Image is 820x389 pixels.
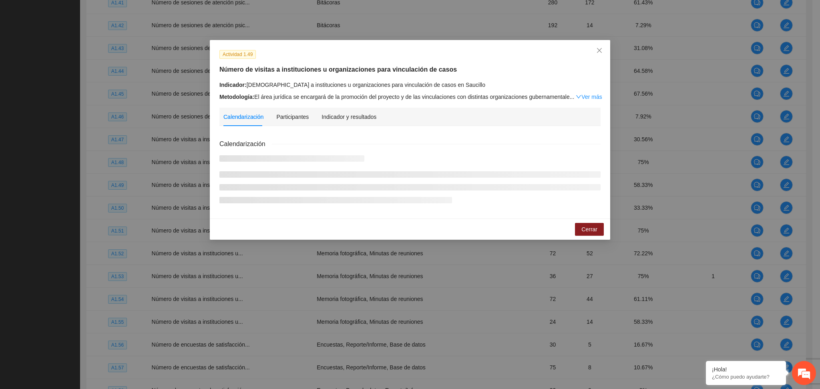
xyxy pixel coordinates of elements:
[219,94,254,100] strong: Metodología:
[219,92,601,101] div: El área jurídica se encargará de la promoción del proyecto y de las vinculaciones con distintas o...
[575,223,604,236] button: Cerrar
[581,225,597,234] span: Cerrar
[276,112,309,121] div: Participantes
[219,50,256,59] span: Actividad 1.49
[219,80,601,89] div: [DEMOGRAPHIC_DATA] a instituciones u organizaciones para vinculación de casos en Saucillo
[219,65,601,74] h5: Número de visitas a instituciones u organizaciones para vinculación de casos
[42,41,135,51] div: Conversaciones
[712,366,780,373] div: ¡Hola!
[223,112,263,121] div: Calendarización
[219,139,272,149] span: Calendarización
[43,212,114,227] div: Chatear ahora
[576,94,581,100] span: down
[712,374,780,380] p: ¿Cómo puedo ayudarte?
[131,4,151,23] div: Minimizar ventana de chat en vivo
[576,94,602,100] a: Expand
[219,82,247,88] strong: Indicador:
[589,40,610,62] button: Close
[20,118,137,200] span: No hay ninguna conversación en curso
[322,112,376,121] div: Indicador y resultados
[570,94,575,100] span: ...
[596,47,603,54] span: close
